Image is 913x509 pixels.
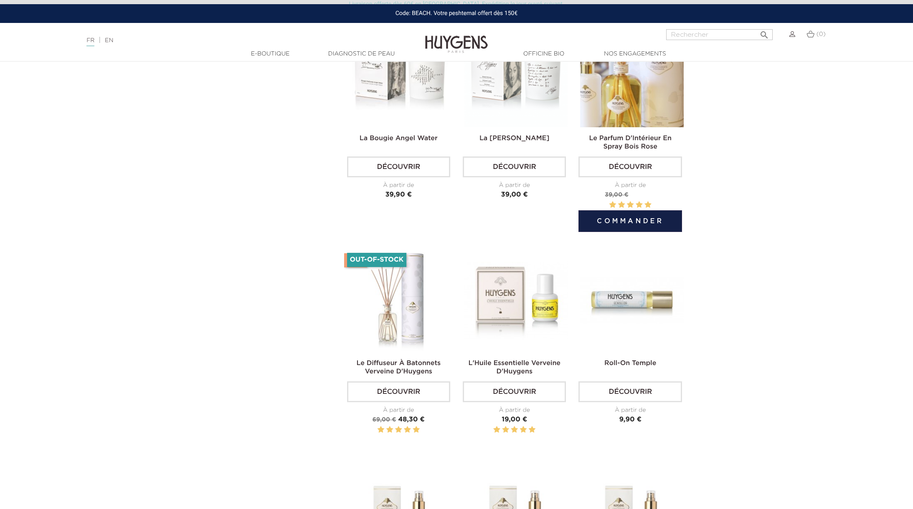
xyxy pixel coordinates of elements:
label: 1 [493,425,500,435]
a: EN [105,38,113,43]
div: À partir de [347,406,450,415]
img: H.E. VERVEINE D'HUYGENS 10ml [464,249,568,352]
span: 9,90 € [619,416,642,423]
a: Officine Bio [502,50,586,58]
label: 2 [502,425,509,435]
label: 2 [618,200,625,210]
a: Découvrir [347,156,450,177]
span: 19,00 € [502,416,527,423]
a: Le Parfum D'Intérieur En Spray Bois Rose [589,135,672,150]
a: Découvrir [463,381,566,402]
a: Nos engagements [593,50,677,58]
label: 5 [529,425,535,435]
a: E-Boutique [228,50,312,58]
img: ROLL-ON TEMPLE 5ml [580,249,683,352]
a: L'Huile Essentielle Verveine D'Huygens [468,360,560,375]
label: 5 [644,200,651,210]
div: À partir de [578,406,682,415]
div: À partir de [463,406,566,415]
img: Le Diffuseur À Batonnets Verveine D'Huygens [349,249,452,352]
label: 4 [636,200,642,210]
a: Découvrir [578,156,682,177]
a: FR [86,38,94,46]
div: À partir de [578,181,682,190]
a: Le Diffuseur À Batonnets Verveine D'Huygens [357,360,441,375]
div: À partir de [347,181,450,190]
img: La Bougie Angel Water [349,24,452,127]
span: 69,00 € [373,417,396,423]
div: | [82,35,374,45]
button: Commander [578,210,682,232]
img: La Bougie Parfumée Constantijn Huygens [464,24,568,127]
input: Rechercher [666,29,773,40]
span: (0) [817,31,826,37]
i:  [759,28,769,38]
label: 4 [404,425,411,435]
span: -30% [344,253,368,267]
a: La Bougie Angel Water [360,135,438,142]
label: 3 [511,425,518,435]
a: Diagnostic de peau [320,50,403,58]
label: 1 [609,200,616,210]
span: 39,00 € [605,192,628,198]
label: 3 [395,425,402,435]
a: Découvrir [578,381,682,402]
a: La [PERSON_NAME] [479,135,550,142]
a: Découvrir [463,156,566,177]
label: 5 [413,425,419,435]
a: Roll-On Temple [604,360,656,367]
img: Huygens [425,22,488,54]
label: 1 [378,425,384,435]
button:  [757,27,772,38]
a: Découvrir [347,381,450,402]
label: 2 [386,425,393,435]
li: Out-of-Stock [347,253,407,267]
span: 39,90 € [385,192,412,198]
span: 48,30 € [398,416,425,423]
div: À partir de [463,181,566,190]
label: 4 [520,425,527,435]
label: 3 [627,200,634,210]
span: 39,00 € [501,192,528,198]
